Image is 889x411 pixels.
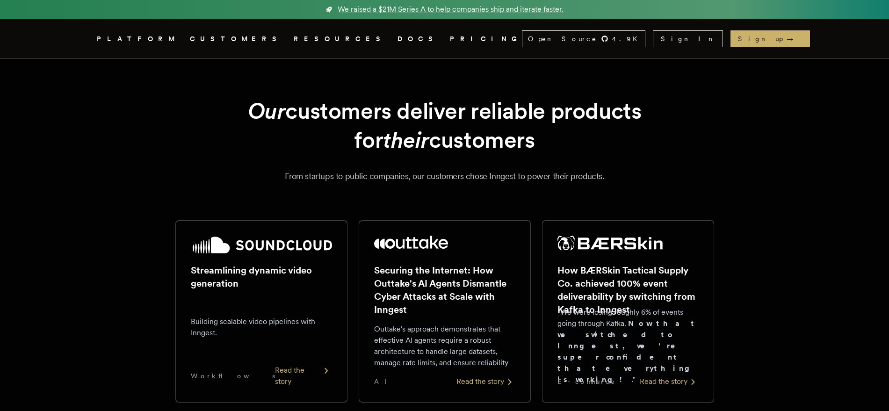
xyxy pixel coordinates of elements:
[374,264,515,316] h2: Securing the Internet: How Outtake's AI Agents Dismantle Cyber Attacks at Scale with Inngest
[191,316,332,339] p: Building scalable video pipelines with Inngest.
[398,33,439,45] a: DOCS
[653,30,723,47] a: Sign In
[640,376,699,387] div: Read the story
[542,220,714,403] a: BÆRSkin Tactical Supply Co. logoHow BÆRSkin Tactical Supply Co. achieved 100% event deliverabilit...
[359,220,531,403] a: Outtake logoSecuring the Internet: How Outtake's AI Agents Dismantle Cyber Attacks at Scale with ...
[787,34,802,43] span: →
[275,365,332,387] div: Read the story
[97,33,179,45] button: PLATFORM
[191,371,275,381] span: Workflows
[338,4,564,15] span: We raised a $21M Series A to help companies ship and iterate faster.
[191,236,332,254] img: SoundCloud
[108,170,781,183] p: From startups to public companies, our customers chose Inngest to power their products.
[383,126,429,153] em: their
[612,34,643,43] span: 4.9 K
[190,33,282,45] a: CUSTOMERS
[450,33,522,45] a: PRICING
[557,377,615,386] span: E-commerce
[374,377,395,386] span: AI
[528,34,597,43] span: Open Source
[456,376,515,387] div: Read the story
[730,30,810,47] a: Sign up
[248,97,286,124] em: Our
[557,307,699,385] p: "We were losing roughly 6% of events going through Kafka. ."
[175,220,347,403] a: SoundCloud logoStreamlining dynamic video generationBuilding scalable video pipelines with Innges...
[198,96,692,155] h1: customers deliver reliable products for customers
[557,264,699,316] h2: How BÆRSkin Tactical Supply Co. achieved 100% event deliverability by switching from Kafka to Inn...
[557,236,663,251] img: BÆRSkin Tactical Supply Co.
[374,236,448,249] img: Outtake
[191,264,332,290] h2: Streamlining dynamic video generation
[374,324,515,368] p: Outtake's approach demonstrates that effective AI agents require a robust architecture to handle ...
[71,19,819,58] nav: Global
[294,33,386,45] button: RESOURCES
